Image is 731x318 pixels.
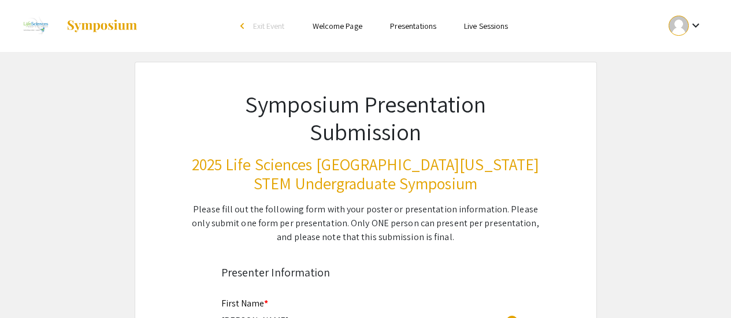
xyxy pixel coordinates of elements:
img: Symposium by ForagerOne [66,19,138,33]
a: Live Sessions [464,21,508,31]
mat-icon: Expand account dropdown [689,18,703,32]
img: 2025 Life Sciences South Florida STEM Undergraduate Symposium [16,12,55,40]
h3: 2025 Life Sciences [GEOGRAPHIC_DATA][US_STATE] STEM Undergraduate Symposium [191,155,540,193]
a: Welcome Page [313,21,362,31]
div: arrow_back_ios [240,23,247,29]
button: Expand account dropdown [656,13,715,39]
div: Presenter Information [221,264,510,281]
mat-label: First Name [221,297,268,309]
iframe: Chat [9,266,49,309]
h1: Symposium Presentation Submission [191,90,540,145]
span: Exit Event [253,21,285,31]
a: 2025 Life Sciences South Florida STEM Undergraduate Symposium [16,12,139,40]
div: Please fill out the following form with your poster or presentation information. Please only subm... [191,203,540,244]
a: Presentations [390,21,436,31]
